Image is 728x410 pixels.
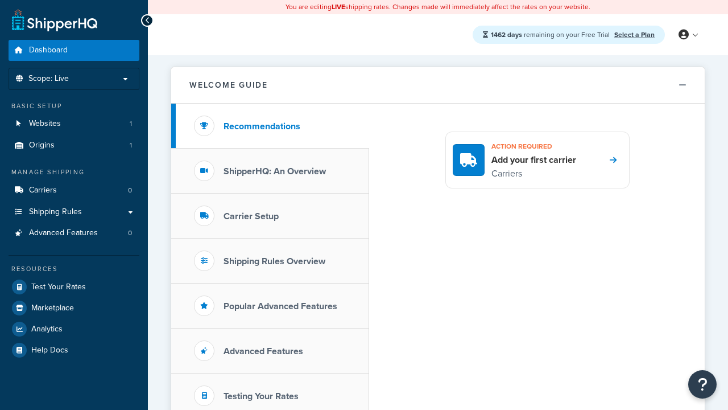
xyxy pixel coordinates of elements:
[688,370,717,399] button: Open Resource Center
[128,186,132,195] span: 0
[128,228,132,238] span: 0
[9,264,139,274] div: Resources
[224,346,303,356] h3: Advanced Features
[189,81,268,89] h2: Welcome Guide
[9,223,139,244] li: Advanced Features
[28,74,69,84] span: Scope: Live
[491,166,576,181] p: Carriers
[9,180,139,201] li: Carriers
[9,319,139,339] a: Analytics
[29,207,82,217] span: Shipping Rules
[332,2,345,12] b: LIVE
[29,119,61,129] span: Websites
[9,113,139,134] a: Websites1
[171,67,705,104] button: Welcome Guide
[31,346,68,355] span: Help Docs
[31,304,74,313] span: Marketplace
[9,223,139,244] a: Advanced Features0
[9,298,139,318] a: Marketplace
[31,282,86,292] span: Test Your Rates
[130,119,132,129] span: 1
[29,186,57,195] span: Carriers
[29,141,55,150] span: Origins
[9,135,139,156] a: Origins1
[224,211,279,222] h3: Carrier Setup
[224,256,325,266] h3: Shipping Rules Overview
[9,101,139,111] div: Basic Setup
[9,180,139,201] a: Carriers0
[491,30,611,40] span: remaining on your Free Trial
[224,166,326,177] h3: ShipperHQ: An Overview
[9,135,139,156] li: Origins
[9,167,139,177] div: Manage Shipping
[614,30,655,40] a: Select a Plan
[9,202,139,223] a: Shipping Rules
[491,139,576,154] h3: Action required
[224,391,299,401] h3: Testing Your Rates
[130,141,132,150] span: 1
[224,301,337,311] h3: Popular Advanced Features
[491,154,576,166] h4: Add your first carrier
[9,277,139,297] a: Test Your Rates
[491,30,522,40] strong: 1462 days
[29,228,98,238] span: Advanced Features
[9,113,139,134] li: Websites
[9,340,139,360] a: Help Docs
[31,325,63,334] span: Analytics
[9,40,139,61] a: Dashboard
[29,46,68,55] span: Dashboard
[224,121,300,132] h3: Recommendations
